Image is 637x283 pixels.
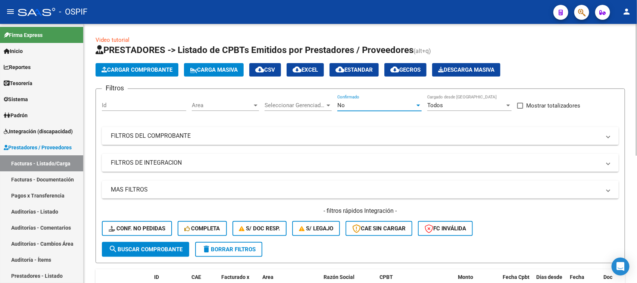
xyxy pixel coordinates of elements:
mat-expansion-panel-header: MAS FILTROS [102,181,619,199]
span: Monto [458,274,473,280]
span: S/ Doc Resp. [239,225,280,232]
span: CPBT [380,274,393,280]
mat-icon: cloud_download [335,65,344,74]
button: CSV [249,63,281,77]
span: No [337,102,345,109]
mat-panel-title: FILTROS DE INTEGRACION [111,159,601,167]
mat-icon: cloud_download [293,65,302,74]
button: Estandar [330,63,379,77]
button: Borrar Filtros [195,242,262,257]
button: Cargar Comprobante [96,63,178,77]
span: ID [154,274,159,280]
mat-icon: cloud_download [390,65,399,74]
button: Carga Masiva [184,63,244,77]
button: Completa [178,221,227,236]
span: Prestadores / Proveedores [4,143,72,152]
button: Buscar Comprobante [102,242,189,257]
mat-icon: person [622,7,631,16]
span: Razón Social [324,274,355,280]
span: Carga Masiva [190,66,238,73]
mat-expansion-panel-header: FILTROS DE INTEGRACION [102,154,619,172]
span: Estandar [335,66,373,73]
span: Area [192,102,252,109]
span: Buscar Comprobante [109,246,182,253]
button: CAE SIN CARGAR [346,221,412,236]
span: (alt+q) [413,47,431,55]
mat-icon: search [109,245,118,254]
h4: - filtros rápidos Integración - [102,207,619,215]
span: PRESTADORES -> Listado de CPBTs Emitidos por Prestadores / Proveedores [96,45,413,55]
button: Gecros [384,63,427,77]
span: Inicio [4,47,23,55]
span: Padrón [4,111,28,119]
button: S/ Doc Resp. [232,221,287,236]
button: FC Inválida [418,221,473,236]
span: Conf. no pedidas [109,225,165,232]
button: EXCEL [287,63,324,77]
span: Gecros [390,66,421,73]
span: EXCEL [293,66,318,73]
h3: Filtros [102,83,128,93]
button: S/ legajo [292,221,340,236]
mat-panel-title: FILTROS DEL COMPROBANTE [111,132,601,140]
span: Sistema [4,95,28,103]
span: FC Inválida [425,225,466,232]
span: Reportes [4,63,31,71]
span: Borrar Filtros [202,246,256,253]
div: Open Intercom Messenger [612,258,630,276]
button: Conf. no pedidas [102,221,172,236]
app-download-masive: Descarga masiva de comprobantes (adjuntos) [432,63,500,77]
span: Fecha Cpbt [503,274,530,280]
span: S/ legajo [299,225,333,232]
span: Mostrar totalizadores [526,101,580,110]
mat-icon: delete [202,245,211,254]
button: Descarga Masiva [432,63,500,77]
span: CAE SIN CARGAR [352,225,406,232]
mat-expansion-panel-header: FILTROS DEL COMPROBANTE [102,127,619,145]
span: Integración (discapacidad) [4,127,73,136]
span: Completa [184,225,220,232]
span: Tesorería [4,79,32,87]
mat-icon: menu [6,7,15,16]
mat-icon: cloud_download [255,65,264,74]
a: Video tutorial [96,37,129,43]
span: CSV [255,66,275,73]
span: - OSPIF [59,4,87,20]
span: Firma Express [4,31,43,39]
span: Todos [427,102,443,109]
span: Cargar Comprobante [102,66,172,73]
span: Area [262,274,274,280]
mat-panel-title: MAS FILTROS [111,186,601,194]
span: Seleccionar Gerenciador [265,102,325,109]
span: Descarga Masiva [438,66,494,73]
span: CAE [191,274,201,280]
